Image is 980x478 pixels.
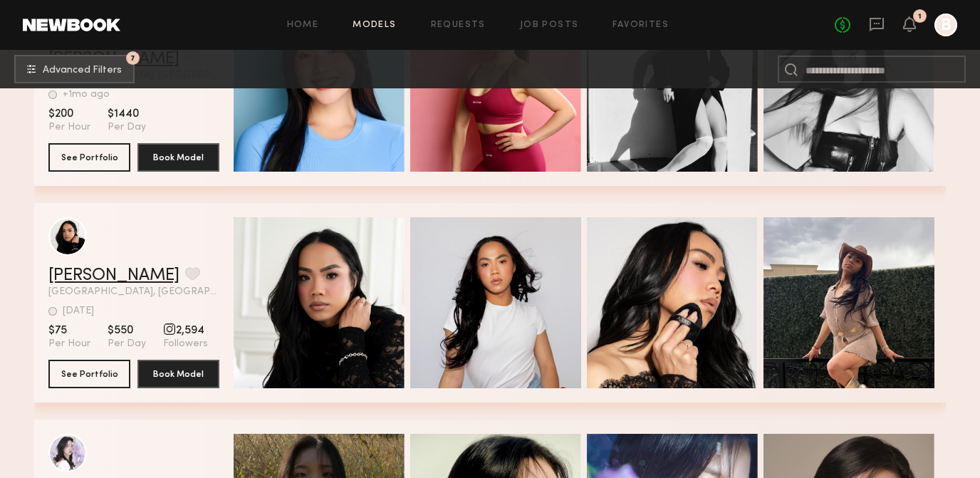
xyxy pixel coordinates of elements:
button: Book Model [137,143,219,172]
span: Per Hour [48,121,90,134]
div: 1 [918,13,922,21]
div: [DATE] [63,306,94,316]
a: Favorites [612,21,669,30]
a: [PERSON_NAME] [48,267,179,284]
div: +1mo ago [63,90,110,100]
button: See Portfolio [48,360,130,388]
button: Book Model [137,360,219,388]
span: Per Day [108,338,146,350]
button: 7Advanced Filters [14,55,135,83]
a: Job Posts [520,21,579,30]
a: B [934,14,957,36]
span: [GEOGRAPHIC_DATA], [GEOGRAPHIC_DATA] [48,287,219,297]
a: Home [287,21,319,30]
span: Per Day [108,121,146,134]
a: Requests [431,21,486,30]
button: See Portfolio [48,143,130,172]
span: 7 [130,55,135,61]
span: $200 [48,107,90,121]
span: Per Hour [48,338,90,350]
span: $75 [48,323,90,338]
a: Models [353,21,396,30]
span: Advanced Filters [43,66,122,76]
span: $550 [108,323,146,338]
span: $1440 [108,107,146,121]
span: 2,594 [163,323,208,338]
span: Followers [163,338,208,350]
